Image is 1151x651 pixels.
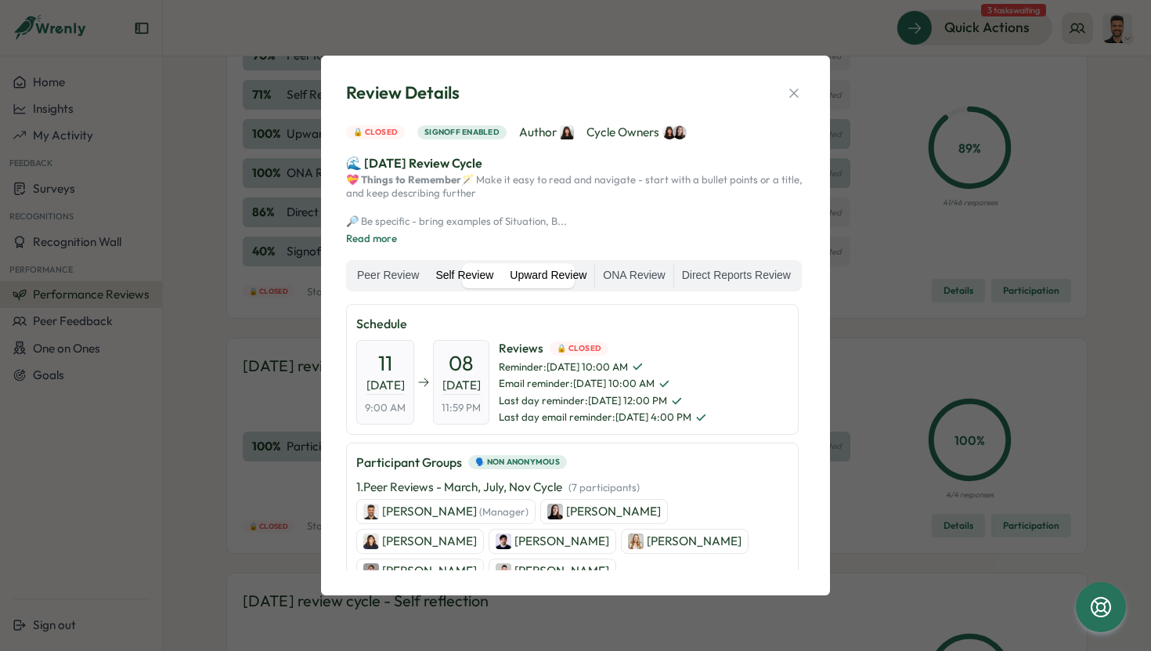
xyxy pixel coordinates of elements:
span: 11:59 PM [442,401,481,415]
img: Mirza Shayan Baig [496,533,511,549]
img: Kelly Rosa [662,125,677,139]
span: 🔒 Closed [353,126,398,139]
label: Peer Review [349,263,427,288]
p: [PERSON_NAME] [382,562,477,580]
span: 08 [449,349,474,377]
span: 11 [378,349,392,377]
span: ( 7 participants ) [568,481,640,494]
label: ONA Review [595,263,673,288]
img: Dionisio Arredondo [363,563,379,579]
p: [PERSON_NAME] [382,503,529,520]
span: [DATE] [442,377,481,395]
img: Elena Ladushyna [547,504,563,519]
span: 9:00 AM [365,401,406,415]
p: [PERSON_NAME] [647,533,741,550]
a: Sagar Verma[PERSON_NAME] (Manager) [356,499,536,524]
a: Mirza Shayan Baig[PERSON_NAME] [489,529,616,554]
p: 🌊 [DATE] Review Cycle [346,154,805,173]
img: Sagar Verma [363,504,379,519]
p: [PERSON_NAME] [566,503,661,520]
img: Sarah McEwan [628,533,644,549]
span: Author [519,124,574,141]
a: Ghazmir Mansur[PERSON_NAME] [489,559,616,584]
p: 1 . Peer Reviews - March, July, Nov Cycle [356,479,640,496]
p: [PERSON_NAME] [514,533,609,550]
strong: 💝 Things to Remember [346,173,461,186]
p: [PERSON_NAME] [514,562,609,580]
a: Sarah McEwan[PERSON_NAME] [621,529,749,554]
span: Signoff enabled [424,126,500,139]
p: 🪄 Make it easy to read and navigate - start with a bullet points or a title, and keep describing ... [346,173,805,228]
label: Direct Reports Review [674,263,799,288]
p: Schedule [356,314,788,334]
p: Participant Groups [356,453,462,472]
span: Cycle Owners [586,124,687,141]
span: Reminder : [DATE] 10:00 AM [499,360,707,374]
span: Last day email reminder : [DATE] 4:00 PM [499,410,707,425]
p: [PERSON_NAME] [382,533,477,550]
span: 🗣️ Non Anonymous [475,456,560,468]
span: Reviews [499,340,707,357]
span: Last day reminder : [DATE] 12:00 PM [499,394,707,408]
label: Upward Review [502,263,594,288]
img: Ghazmir Mansur [496,563,511,579]
label: Self Review [428,263,501,288]
button: Read more [346,232,397,246]
span: (Manager) [479,505,529,518]
span: 🔒 Closed [557,342,601,355]
a: Dionisio Arredondo[PERSON_NAME] [356,559,484,584]
span: [DATE] [366,377,405,395]
img: Kelly Rosa [560,125,574,139]
a: Zara Malik[PERSON_NAME] [356,529,484,554]
a: Elena Ladushyna[PERSON_NAME] [540,499,668,524]
span: Review Details [346,81,460,105]
span: Email reminder : [DATE] 10:00 AM [499,377,707,391]
img: Zara Malik [363,533,379,549]
img: Elena Ladushyna [673,125,687,139]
